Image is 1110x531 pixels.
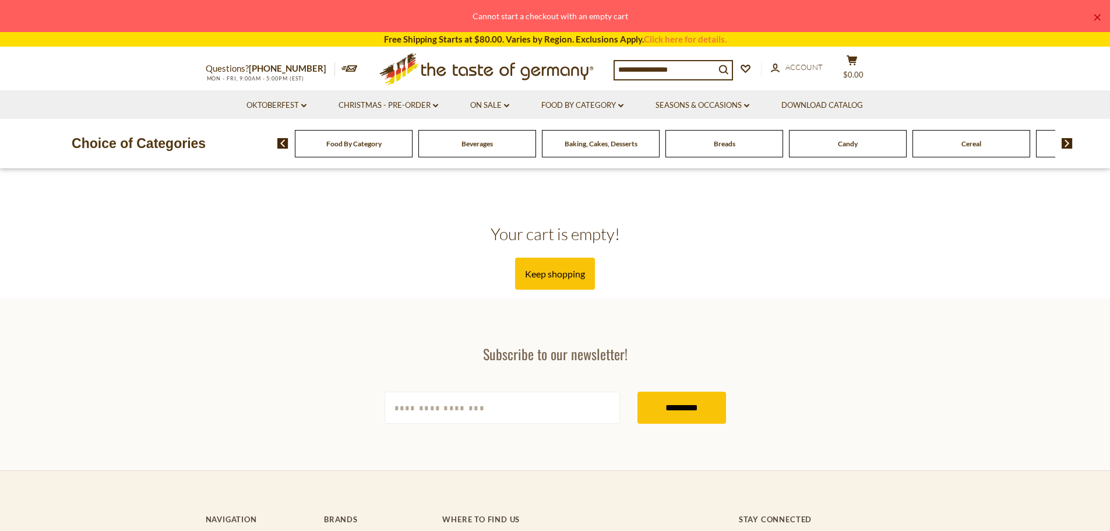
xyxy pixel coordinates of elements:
h2: Your cart is empty! [206,224,905,244]
a: Baking, Cakes, Desserts [565,139,637,148]
a: Cereal [961,139,981,148]
a: Account [771,61,823,74]
a: Beverages [461,139,493,148]
p: Questions? [206,61,335,76]
span: $0.00 [843,70,864,79]
a: Keep shopping [515,258,595,290]
h4: Stay Connected [739,515,905,524]
h4: Brands [324,515,431,524]
button: $0.00 [835,55,870,84]
a: Breads [714,139,735,148]
img: previous arrow [277,138,288,149]
a: On Sale [470,99,509,112]
a: Christmas - PRE-ORDER [339,99,438,112]
a: Oktoberfest [246,99,306,112]
h3: Subscribe to our newsletter! [385,345,726,363]
a: Food By Category [541,99,623,112]
a: × [1094,14,1101,21]
a: Download Catalog [781,99,863,112]
div: Cannot start a checkout with an empty cart [9,9,1091,23]
span: Account [785,62,823,72]
span: MON - FRI, 9:00AM - 5:00PM (EST) [206,75,305,82]
h4: Where to find us [442,515,692,524]
a: Click here for details. [644,34,727,44]
h4: Navigation [206,515,312,524]
a: Candy [838,139,858,148]
img: next arrow [1062,138,1073,149]
a: Food By Category [326,139,382,148]
a: [PHONE_NUMBER] [249,63,326,73]
a: Seasons & Occasions [656,99,749,112]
